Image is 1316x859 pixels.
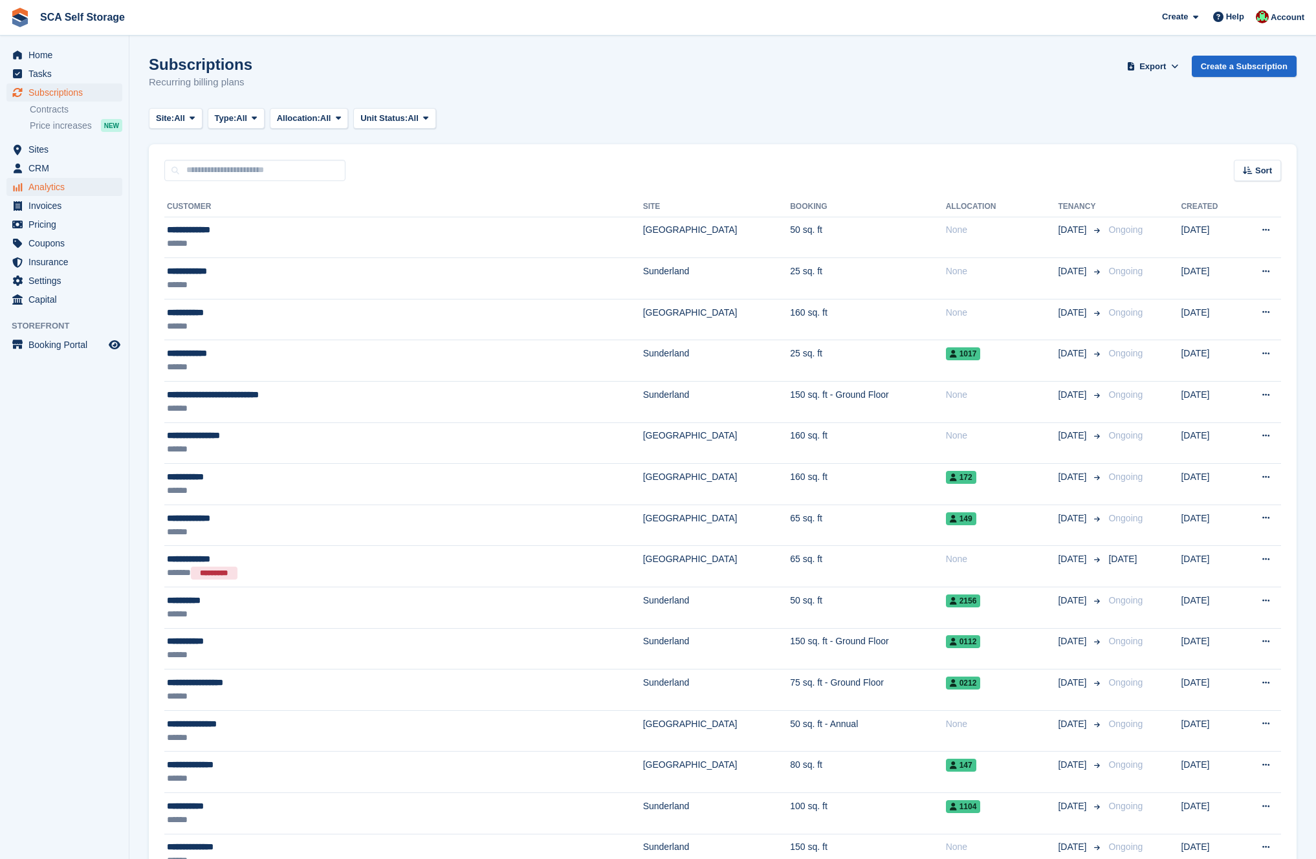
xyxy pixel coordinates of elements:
a: menu [6,159,122,177]
td: [DATE] [1181,299,1238,340]
div: NEW [101,119,122,132]
a: Price increases NEW [30,118,122,133]
span: [DATE] [1058,347,1089,360]
span: [DATE] [1058,717,1089,731]
span: All [236,112,247,125]
td: [GEOGRAPHIC_DATA] [643,710,791,752]
span: Ongoing [1108,842,1143,852]
button: Site: All [149,108,203,129]
h1: Subscriptions [149,56,252,73]
span: [DATE] [1058,429,1089,442]
div: None [946,840,1058,854]
td: 25 sq. ft [790,258,946,299]
span: [DATE] [1058,840,1089,854]
td: [DATE] [1181,710,1238,752]
span: 0112 [946,635,981,648]
span: [DATE] [1058,758,1089,772]
span: CRM [28,159,106,177]
span: [DATE] [1058,635,1089,648]
span: Ongoing [1108,348,1143,358]
td: [DATE] [1181,793,1238,834]
a: Create a Subscription [1192,56,1297,77]
span: [DATE] [1058,470,1089,484]
td: [DATE] [1181,340,1238,382]
td: Sunderland [643,628,791,669]
span: Sort [1255,164,1272,177]
span: Insurance [28,253,106,271]
a: menu [6,253,122,271]
div: None [946,717,1058,731]
td: Sunderland [643,382,791,423]
td: [GEOGRAPHIC_DATA] [643,505,791,546]
td: Sunderland [643,669,791,711]
a: menu [6,178,122,196]
span: Create [1162,10,1188,23]
p: Recurring billing plans [149,75,252,90]
span: Analytics [28,178,106,196]
span: Price increases [30,120,92,132]
a: menu [6,272,122,290]
span: Ongoing [1108,266,1143,276]
span: Coupons [28,234,106,252]
td: [GEOGRAPHIC_DATA] [643,752,791,793]
td: Sunderland [643,258,791,299]
span: Ongoing [1108,513,1143,523]
td: [DATE] [1181,422,1238,464]
td: [DATE] [1181,464,1238,505]
a: menu [6,215,122,234]
span: Help [1226,10,1244,23]
span: Export [1139,60,1166,73]
span: Type: [215,112,237,125]
td: [GEOGRAPHIC_DATA] [643,299,791,340]
td: 75 sq. ft - Ground Floor [790,669,946,711]
span: Home [28,46,106,64]
td: [DATE] [1181,505,1238,546]
td: 160 sq. ft [790,422,946,464]
td: [DATE] [1181,382,1238,423]
td: 150 sq. ft - Ground Floor [790,628,946,669]
span: Ongoing [1108,759,1143,770]
span: Ongoing [1108,719,1143,729]
span: All [320,112,331,125]
span: [DATE] [1108,554,1137,564]
td: [DATE] [1181,546,1238,587]
img: Dale Chapman [1256,10,1269,23]
span: Ongoing [1108,636,1143,646]
td: [DATE] [1181,258,1238,299]
span: 1104 [946,800,981,813]
a: Preview store [107,337,122,353]
span: 147 [946,759,976,772]
td: 80 sq. ft [790,752,946,793]
th: Booking [790,197,946,217]
span: [DATE] [1058,265,1089,278]
a: menu [6,83,122,102]
img: stora-icon-8386f47178a22dfd0bd8f6a31ec36ba5ce8667c1dd55bd0f319d3a0aa187defe.svg [10,8,30,27]
a: menu [6,290,122,309]
span: All [174,112,185,125]
td: Sunderland [643,587,791,629]
div: None [946,265,1058,278]
span: Ongoing [1108,595,1143,605]
th: Tenancy [1058,197,1103,217]
span: 172 [946,471,976,484]
span: Invoices [28,197,106,215]
span: 2156 [946,594,981,607]
span: [DATE] [1058,388,1089,402]
span: All [408,112,419,125]
span: [DATE] [1058,306,1089,320]
span: Unit Status: [360,112,408,125]
td: [DATE] [1181,669,1238,711]
th: Allocation [946,197,1058,217]
span: 1017 [946,347,981,360]
a: Contracts [30,103,122,116]
a: SCA Self Storage [35,6,130,28]
span: Tasks [28,65,106,83]
button: Export [1124,56,1181,77]
a: menu [6,234,122,252]
span: Ongoing [1108,389,1143,400]
span: [DATE] [1058,552,1089,566]
td: 50 sq. ft [790,217,946,258]
span: 149 [946,512,976,525]
th: Created [1181,197,1238,217]
td: 160 sq. ft [790,299,946,340]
